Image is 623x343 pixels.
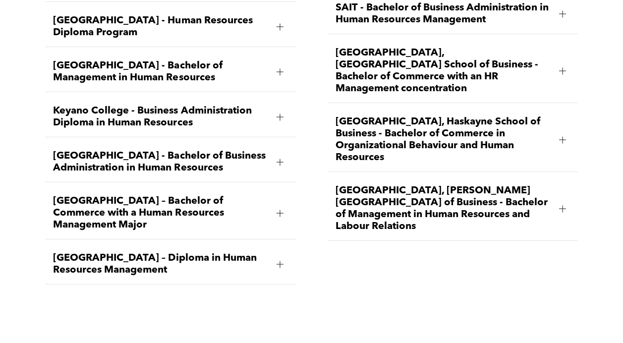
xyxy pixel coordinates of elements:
[53,252,269,276] span: [GEOGRAPHIC_DATA] – Diploma in Human Resources Management
[336,47,551,95] span: [GEOGRAPHIC_DATA], [GEOGRAPHIC_DATA] School of Business - Bachelor of Commerce with an HR Managem...
[336,2,551,26] span: SAIT - Bachelor of Business Administration in Human Resources Management
[53,195,269,231] span: [GEOGRAPHIC_DATA] – Bachelor of Commerce with a Human Resources Management Major
[53,150,269,174] span: [GEOGRAPHIC_DATA] - Bachelor of Business Administration in Human Resources
[53,60,269,84] span: [GEOGRAPHIC_DATA] - Bachelor of Management in Human Resources
[53,15,269,39] span: [GEOGRAPHIC_DATA] - Human Resources Diploma Program
[336,116,551,164] span: [GEOGRAPHIC_DATA], Haskayne School of Business - Bachelor of Commerce in Organizational Behaviour...
[53,105,269,129] span: Keyano College - Business Administration Diploma in Human Resources
[336,185,551,232] span: [GEOGRAPHIC_DATA], [PERSON_NAME][GEOGRAPHIC_DATA] of Business - Bachelor of Management in Human R...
